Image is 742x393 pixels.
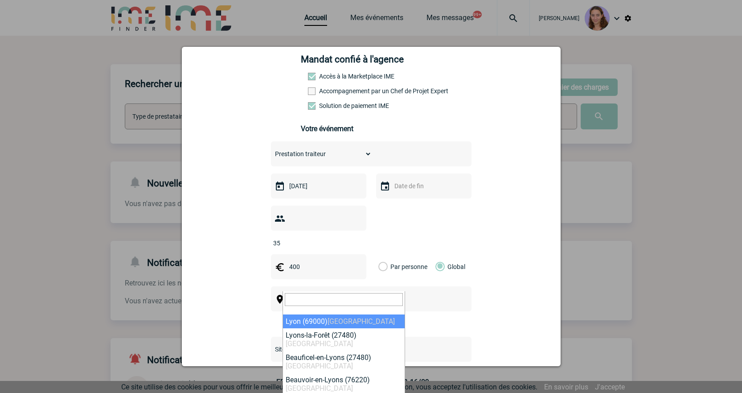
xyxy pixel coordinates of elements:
[328,317,395,326] span: [GEOGRAPHIC_DATA]
[286,362,353,370] span: [GEOGRAPHIC_DATA]
[301,54,404,65] h4: Mandat confié à l'agence
[301,124,441,133] h3: Votre événement
[308,87,347,95] label: Prestation payante
[283,328,405,351] li: Lyons-la-Forêt (27480)
[286,384,353,393] span: [GEOGRAPHIC_DATA]
[283,314,405,328] li: Lyon (69000)
[286,339,353,348] span: [GEOGRAPHIC_DATA]
[308,73,347,80] label: Accès à la Marketplace IME
[271,237,355,249] input: Nombre de participants
[287,261,348,273] input: Budget HT
[287,180,348,192] input: Date de début
[283,351,405,373] li: Beauficel-en-Lyons (27480)
[392,180,454,192] input: Date de fin
[378,254,388,279] label: Par personne
[308,102,347,109] label: Conformité aux process achat client, Prise en charge de la facturation, Mutualisation de plusieur...
[435,254,441,279] label: Global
